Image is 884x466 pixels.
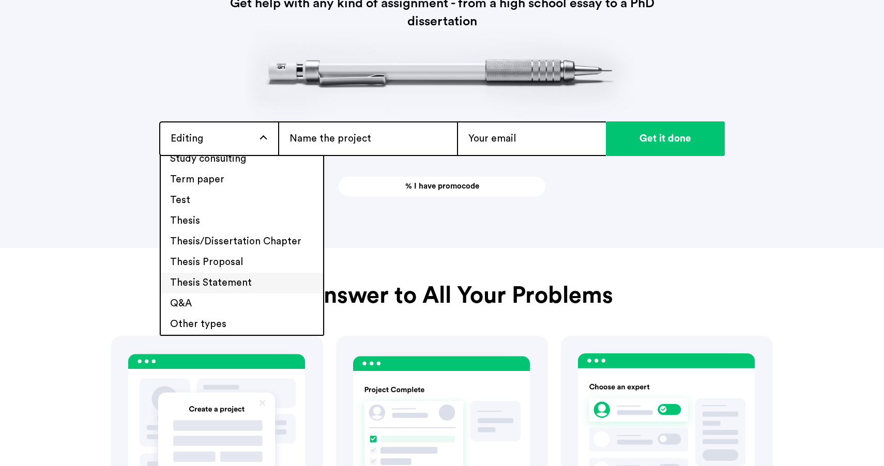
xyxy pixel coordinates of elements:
li: Thesis Proposal [161,252,323,273]
li: Thesis/Dissertation Chapter [161,231,323,252]
li: Thesis [161,211,323,231]
input: Name the project [278,121,457,156]
a: % I have promocode [339,177,545,196]
input: Your email [457,121,606,156]
li: Term paper [161,169,323,190]
li: Q&A [161,293,323,314]
span: Editing [171,133,203,145]
img: header-pict.png [243,30,641,121]
li: Other types [161,314,323,335]
li: Study consulting [161,149,323,169]
li: Test [161,190,323,211]
input: Get it done [606,121,725,156]
h2: An Answer to All Your Problems [261,279,623,313]
li: Thesis Statement [161,273,323,293]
